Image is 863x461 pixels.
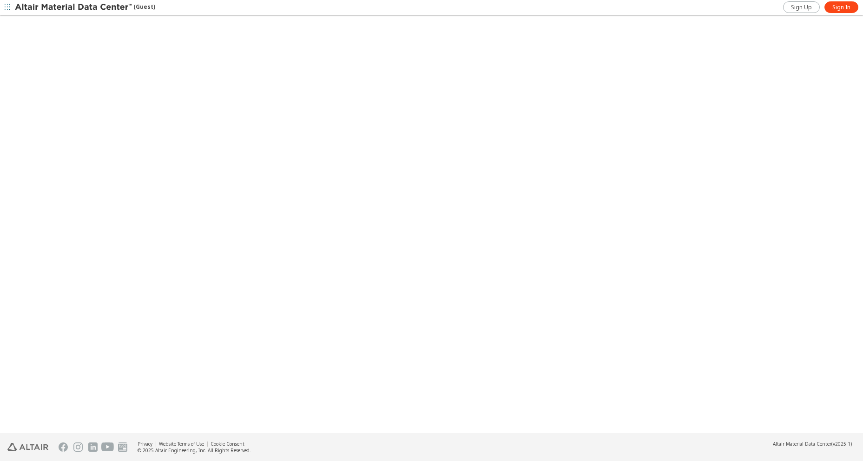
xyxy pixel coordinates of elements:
[211,441,244,447] a: Cookie Consent
[138,441,152,447] a: Privacy
[783,1,820,13] a: Sign Up
[7,443,48,451] img: Altair Engineering
[15,3,155,12] div: (Guest)
[159,441,204,447] a: Website Terms of Use
[824,1,858,13] a: Sign In
[791,4,812,11] span: Sign Up
[832,4,850,11] span: Sign In
[773,441,852,447] div: (v2025.1)
[15,3,133,12] img: Altair Material Data Center
[138,447,251,454] div: © 2025 Altair Engineering, Inc. All Rights Reserved.
[773,441,831,447] span: Altair Material Data Center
